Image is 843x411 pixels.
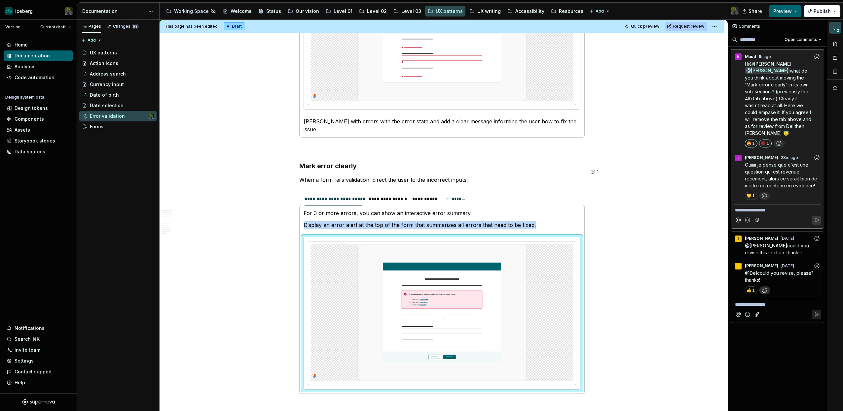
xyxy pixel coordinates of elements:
[40,24,66,30] span: Current draft
[90,113,125,119] div: Error validation
[231,8,252,15] div: Welcome
[745,286,757,294] button: 1 reaction, react with 👍️
[15,138,55,144] div: Storybook stories
[22,399,55,405] svg: Supernova Logo
[356,6,389,16] a: Level 02
[132,24,139,29] span: 59
[15,347,40,353] div: Invite team
[4,345,73,355] a: Invite team
[79,47,157,132] div: Page tree
[631,24,659,29] span: Quick preview
[4,50,73,61] a: Documentation
[5,7,13,15] img: 418c6d47-6da6-4103-8b13-b5999f8989a1.png
[804,5,840,17] button: Publish
[79,47,157,58] a: UX patterns
[505,6,547,16] a: Accessibility
[15,116,44,122] div: Components
[745,192,757,200] button: 1 reaction, react with 💛
[665,22,707,31] button: Request review
[4,146,73,157] a: Data sources
[785,37,817,42] span: Open comments
[82,24,101,29] div: Pages
[734,205,821,214] div: Composer editor
[753,216,762,225] button: Attach files
[4,61,73,72] a: Analytics
[4,366,73,377] button: Contact support
[436,8,463,15] div: UX patterns
[743,216,752,225] button: Add emoji
[587,7,612,16] button: Add
[477,8,501,15] div: UX writing
[774,140,785,147] button: Add reaction
[759,140,772,147] button: 1 reaction, react with 💯
[753,310,762,319] button: Attach files
[304,117,580,133] p: [PERSON_NAME] with errors with the error state and add a clear message informing the user how to ...
[769,5,801,17] button: Preview
[559,8,583,15] div: Resources
[90,92,119,98] div: Date of birth
[304,221,580,229] p: Display an error alert at the top of the form that summarizes all errors that need to be fixed.
[734,299,821,308] div: Composer editor
[165,24,219,29] span: This page has been edited.
[285,6,322,16] a: Our vision
[90,60,118,67] div: Action icons
[15,148,45,155] div: Data sources
[4,40,73,50] a: Home
[745,162,819,188] span: Ouiiiii je pense que c'est une question qui est revenue récement, alors ce serait bien de mettre ...
[4,72,73,83] a: Code automation
[367,8,387,15] div: Level 02
[752,193,755,199] span: 1
[734,216,743,225] button: Mention someone
[738,236,739,241] div: E
[15,52,50,59] div: Documentation
[4,377,73,388] button: Help
[296,8,319,15] div: Our vision
[164,6,219,16] a: Working Space
[812,153,821,162] button: Add reaction
[4,114,73,124] a: Components
[304,209,580,390] section-item: Interactive error summary
[597,169,599,174] span: 1
[4,125,73,135] a: Assets
[766,141,769,146] span: 1
[79,79,157,90] a: Currency input
[749,61,791,67] span: @
[739,5,766,17] button: Share
[750,270,757,276] span: Del
[752,141,755,146] span: 1
[79,36,104,45] button: Add
[759,286,770,294] button: Add reaction
[749,8,762,15] span: Share
[79,58,157,69] a: Action icons
[4,103,73,113] a: Design tokens
[731,7,739,15] img: Simon Désilets
[623,22,662,31] button: Quick preview
[15,325,45,332] div: Notifications
[299,176,585,184] p: When a form fails validation, direct the user to the incorrect inputs:
[747,193,751,199] span: 💛
[4,356,73,366] a: Settings
[548,6,586,16] a: Resources
[391,6,424,16] a: Level 03
[90,81,124,88] div: Currency input
[747,141,751,146] span: 🤩
[812,262,821,270] button: Add reaction
[425,6,465,16] a: UX patterns
[743,310,752,319] button: Add emoji
[15,336,40,342] div: Search ⌘K
[754,61,791,67] span: [PERSON_NAME]
[745,54,756,59] span: Maud
[673,24,704,29] span: Request review
[15,105,48,111] div: Design tokens
[90,49,117,56] div: UX patterns
[256,6,284,16] a: Status
[164,5,586,18] div: Page tree
[37,22,74,32] button: Current draft
[113,24,139,29] div: Changes
[745,270,757,276] span: @
[745,140,757,147] button: 1 reaction, react with 🤩
[149,113,154,119] img: Simon Désilets
[782,35,824,44] button: Open comments
[4,136,73,146] a: Storybook stories
[15,63,36,70] div: Analytics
